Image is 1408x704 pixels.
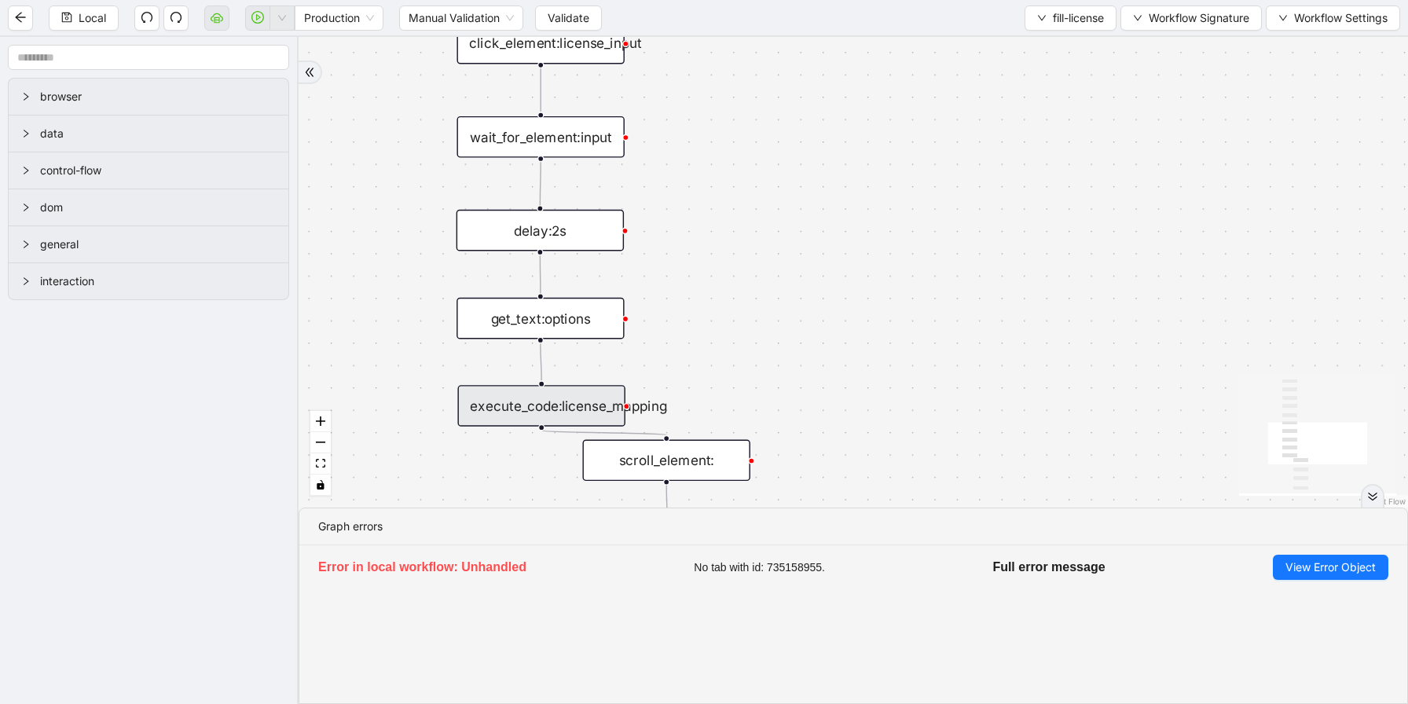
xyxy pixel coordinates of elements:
div: interaction [9,263,288,299]
span: double-right [1367,491,1378,502]
h5: Error in local workflow: Unhandled [318,558,526,577]
span: down [277,13,287,23]
div: scroll_element: [582,439,750,481]
button: downWorkflow Settings [1266,5,1400,31]
span: play-circle [251,11,264,24]
span: right [21,203,31,212]
button: down [269,5,295,31]
div: wait_for_element:input [456,116,624,158]
span: arrow-left [14,11,27,24]
button: View Error Object [1273,555,1388,580]
span: double-right [304,67,315,78]
div: get_text:options [456,298,624,339]
span: Local [79,9,106,27]
button: play-circle [245,5,270,31]
span: View Error Object [1285,559,1376,576]
div: click_element:license_input [456,23,624,64]
span: cloud-server [211,11,223,24]
span: Production [304,6,374,30]
div: control-flow [9,152,288,189]
h5: Full error message [992,558,1105,577]
span: general [40,236,276,253]
g: Edge from execute_code:license_mapping to scroll_element: [541,431,666,435]
div: delay:2s [456,210,624,251]
button: fit view [310,453,331,475]
span: down [1278,13,1288,23]
button: downWorkflow Signature [1120,5,1262,31]
button: undo [134,5,159,31]
span: right [21,277,31,286]
span: fill-license [1053,9,1104,27]
button: Validate [535,5,602,31]
span: Manual Validation [409,6,514,30]
span: right [21,92,31,101]
span: browser [40,88,276,105]
span: Workflow Settings [1294,9,1388,27]
span: interaction [40,273,276,290]
div: browser [9,79,288,115]
span: right [21,240,31,249]
span: right [21,129,31,138]
button: zoom out [310,432,331,453]
button: redo [163,5,189,31]
span: redo [170,11,182,24]
span: control-flow [40,162,276,179]
a: React Flow attribution [1365,497,1406,506]
div: execute_code:license_mapping [457,385,625,427]
span: down [1133,13,1142,23]
span: undo [141,11,153,24]
button: zoom in [310,411,331,432]
div: Graph errors [318,518,1388,535]
span: save [61,12,72,23]
span: down [1037,13,1047,23]
div: dom [9,189,288,225]
span: Validate [548,9,589,27]
button: saveLocal [49,5,119,31]
div: general [9,226,288,262]
button: downfill-license [1025,5,1116,31]
span: No tab with id: 735158955. [694,559,825,576]
span: right [21,166,31,175]
span: dom [40,199,276,216]
span: Workflow Signature [1149,9,1249,27]
button: toggle interactivity [310,475,331,496]
div: data [9,115,288,152]
button: cloud-server [204,5,229,31]
span: data [40,125,276,142]
g: Edge from get_text:options to execute_code:license_mapping [541,343,541,380]
button: arrow-left [8,5,33,31]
